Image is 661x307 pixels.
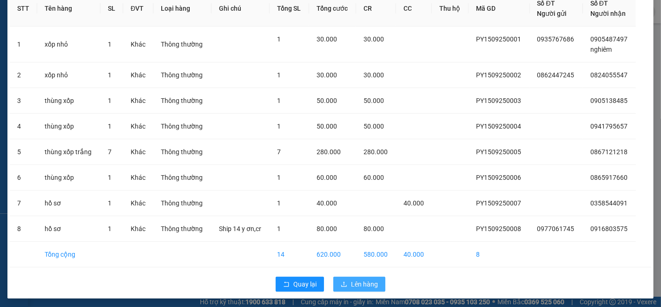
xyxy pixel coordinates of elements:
span: 30.000 [317,71,337,79]
td: 5 [10,139,37,165]
span: 80.000 [364,225,384,232]
span: 0916803575 [590,225,628,232]
span: 40.000 [317,199,337,207]
span: Ship 14 y ơn,cr [219,225,261,232]
span: 1 [108,199,112,207]
span: Người gửi [537,10,567,17]
span: 1 [108,41,112,48]
td: xốp nhỏ [37,62,100,88]
span: 60.000 [364,174,384,181]
span: 1 [277,225,281,232]
span: 0862447245 [537,71,575,79]
span: 50.000 [364,123,384,130]
span: 1 [108,97,112,104]
span: 7 [277,148,281,156]
span: 1 [277,97,281,104]
td: Khác [123,27,153,62]
span: 30.000 [317,35,337,43]
td: Khác [123,165,153,191]
span: 30.000 [364,71,384,79]
span: Lên hàng [351,279,378,289]
td: Tổng cộng [37,242,100,267]
td: Thông thường [153,88,212,114]
td: 7 [10,191,37,216]
span: 40.000 [403,199,424,207]
span: PY1509250001 [476,35,521,43]
span: Người nhận [590,10,626,17]
td: Khác [123,62,153,88]
span: 0867121218 [590,148,628,156]
td: Thông thường [153,139,212,165]
span: 0865917660 [590,174,628,181]
span: 50.000 [364,97,384,104]
td: Thông thường [153,62,212,88]
td: Khác [123,139,153,165]
td: Khác [123,191,153,216]
span: 0905138485 [590,97,628,104]
span: PY1509250004 [476,123,521,130]
span: PY1509250003 [476,97,521,104]
span: 1 [277,174,281,181]
span: 0905487497 [590,35,628,43]
td: Thông thường [153,165,212,191]
td: Thông thường [153,27,212,62]
td: 1 [10,27,37,62]
span: PY1509250006 [476,174,521,181]
td: Khác [123,216,153,242]
span: nghiêm [590,46,612,53]
span: 30.000 [364,35,384,43]
td: thùng xốp [37,165,100,191]
td: 8 [469,242,530,267]
td: 4 [10,114,37,139]
span: PY1509250007 [476,199,521,207]
span: 50.000 [317,97,337,104]
span: rollback [283,281,290,288]
span: Quay lại [293,279,317,289]
span: 7 [108,148,112,156]
td: Thông thường [153,114,212,139]
td: hồ sơ [37,191,100,216]
span: PY1509250008 [476,225,521,232]
td: thùng xốp [37,88,100,114]
span: 1 [277,199,281,207]
td: Thông thường [153,216,212,242]
span: 60.000 [317,174,337,181]
span: upload [341,281,347,288]
td: thùng xốp [37,114,100,139]
td: 40.000 [396,242,432,267]
td: 14 [270,242,309,267]
td: Khác [123,88,153,114]
span: 280.000 [317,148,341,156]
span: 1 [277,71,281,79]
span: 50.000 [317,123,337,130]
span: 1 [108,71,112,79]
span: 80.000 [317,225,337,232]
span: 1 [108,174,112,181]
span: 0358544091 [590,199,628,207]
button: rollbackQuay lại [276,277,324,292]
span: 1 [277,123,281,130]
button: uploadLên hàng [333,277,385,292]
td: 8 [10,216,37,242]
td: Thông thường [153,191,212,216]
span: 0941795657 [590,123,628,130]
span: 1 [108,225,112,232]
span: PY1509250005 [476,148,521,156]
td: Khác [123,114,153,139]
span: 0977061745 [537,225,575,232]
td: 580.000 [356,242,396,267]
td: 2 [10,62,37,88]
td: 3 [10,88,37,114]
span: 1 [277,35,281,43]
td: 6 [10,165,37,191]
span: 1 [108,123,112,130]
td: hồ sơ [37,216,100,242]
span: PY1509250002 [476,71,521,79]
td: thùng xốp trắng [37,139,100,165]
span: 280.000 [364,148,388,156]
td: xốp nhỏ [37,27,100,62]
span: 0824055547 [590,71,628,79]
span: 0935767686 [537,35,575,43]
td: 620.000 [309,242,356,267]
